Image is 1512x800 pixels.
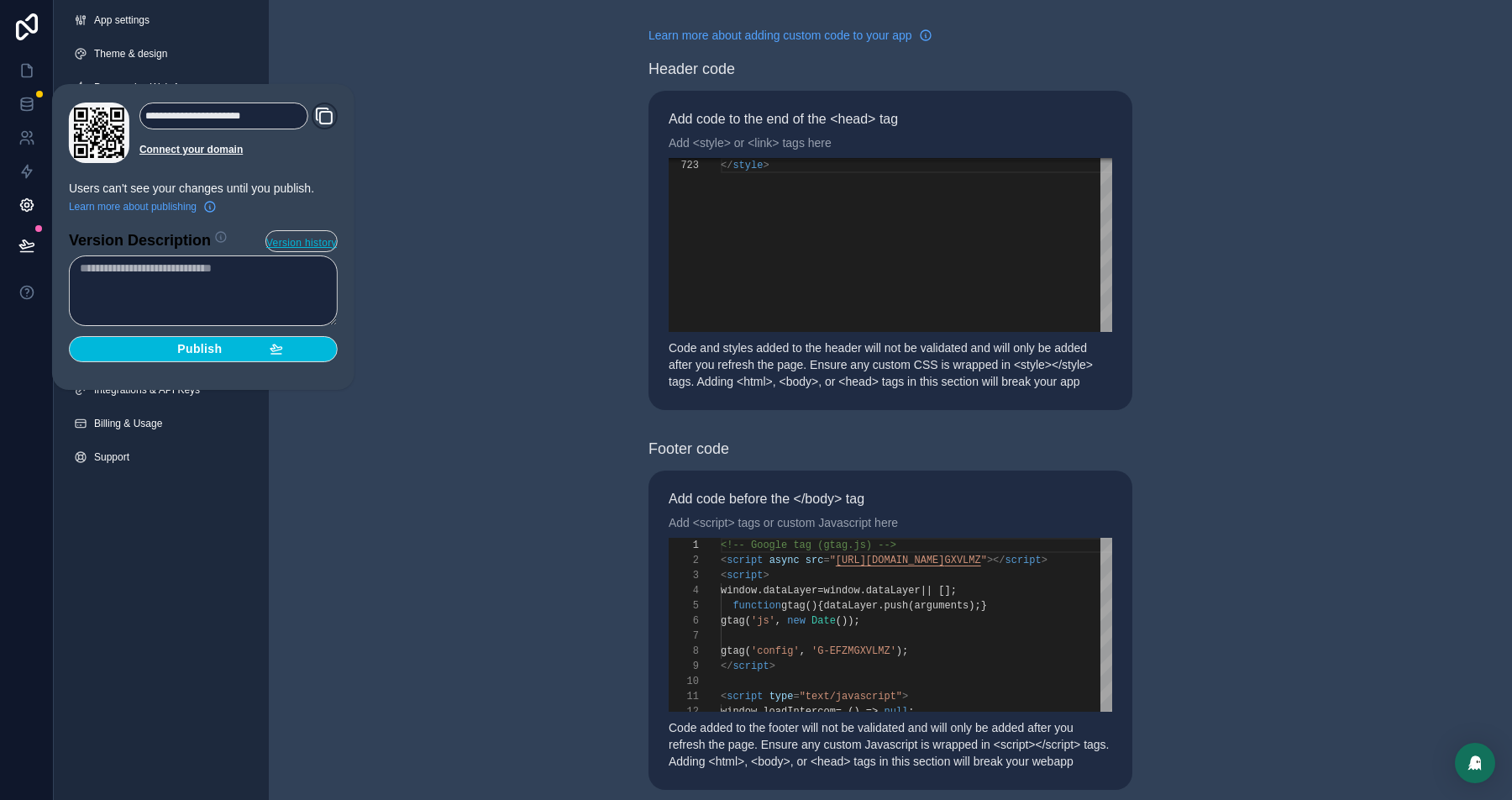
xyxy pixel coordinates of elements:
a: Connect your domain [139,143,338,156]
span: dataLayer [763,585,817,597]
p: Add <style> or <link> tags here [669,134,1112,151]
div: 1 [669,538,699,553]
span: < [721,555,727,566]
a: Theme & design [60,40,262,67]
span: > [1042,555,1047,566]
span: ; [908,706,914,718]
span: Learn more about publishing [69,200,197,213]
span: loadIntercom [763,706,835,718]
a: Learn more about adding custom code to your app [648,27,932,44]
span: ()); [836,615,860,627]
span: . [878,600,884,612]
a: Billing & Usage [60,410,262,437]
span: => [866,706,878,718]
span: src [806,555,824,566]
div: 723 [669,158,699,173]
span: = [836,706,842,718]
span: " [981,555,987,566]
span: > [902,691,908,703]
span: </ [721,160,732,171]
a: Progressive Web App [60,74,262,101]
p: Code added to the footer will not be validated and will only be added after you refresh the page.... [669,719,1112,770]
div: 4 [669,583,699,598]
span: () [848,706,859,718]
span: Progressive Web App [94,81,191,94]
span: Publish [177,342,222,357]
div: 10 [669,674,699,689]
label: Add code to the end of the <head> tag [669,111,1112,128]
span: > [763,160,769,171]
textarea: Editor content;Press Alt+F1 for Accessibility Options. [769,158,770,173]
a: Integrations & API Keys [60,376,262,403]
div: Header code [648,57,735,81]
div: 11 [669,689,699,704]
button: Publish [69,336,338,363]
span: dataLayer [866,585,921,597]
a: App settings [60,7,262,34]
span: Version history [266,233,337,250]
p: Users can't see your changes until you publish. [69,180,338,197]
a: Learn more about publishing [69,200,217,213]
p: Add <script> tags or custom Javascript here [669,514,1112,531]
span: App settings [94,13,150,27]
span: "text/javascript" [800,691,902,703]
span: GXVLMZ [944,555,980,566]
span: Support [94,450,129,464]
p: Code and styles added to the header will not be validated and will only be added after you refres... [669,339,1112,390]
h2: Version Description [69,230,211,252]
button: Version history [265,230,338,252]
span: null [884,706,908,718]
span: script [1005,555,1042,566]
div: Domain and Custom Link [139,103,338,163]
span: gtag [781,600,806,612]
span: script [727,570,763,582]
span: < [721,570,727,582]
span: ></ [987,555,1005,566]
span: ); [896,645,908,657]
span: , [800,645,806,657]
span: ( [745,615,751,627]
div: Open Intercom Messenger [1455,743,1495,783]
span: []; [938,585,957,597]
span: gtag [721,615,745,627]
span: Theme & design [94,47,167,61]
a: Support [60,444,262,471]
span: = [793,691,799,703]
div: 5 [669,598,699,613]
span: Date [811,615,836,627]
span: <!-- Google tag (gtag.js) --> [721,539,896,551]
span: window [721,585,757,597]
span: Billing & Usage [94,417,162,430]
span: Integrations & API Keys [94,383,200,397]
span: || [921,585,932,597]
span: . [757,706,763,718]
span: arguments [914,600,969,612]
span: </ [721,661,732,672]
div: 2 [669,553,699,568]
span: window [823,585,859,597]
label: Add code before the </body> tag [669,491,1112,508]
span: (){ [806,600,824,612]
span: script [727,691,763,703]
div: 3 [669,568,699,583]
span: dataLayer [823,600,878,612]
span: , [775,615,781,627]
span: 'js' [751,615,775,627]
span: " [830,555,836,566]
span: = [817,585,823,597]
span: ( [745,645,751,657]
span: 'config' [751,645,800,657]
span: Learn more about adding custom code to your app [648,27,912,44]
div: 12 [669,704,699,719]
span: . [757,585,763,597]
span: [URL][DOMAIN_NAME] [836,555,945,566]
span: . [860,585,866,597]
span: > [769,661,775,672]
span: script [727,555,763,566]
div: 6 [669,613,699,629]
span: function [732,600,781,612]
span: = [823,555,829,566]
span: window [721,706,757,718]
span: gtag [721,645,745,657]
